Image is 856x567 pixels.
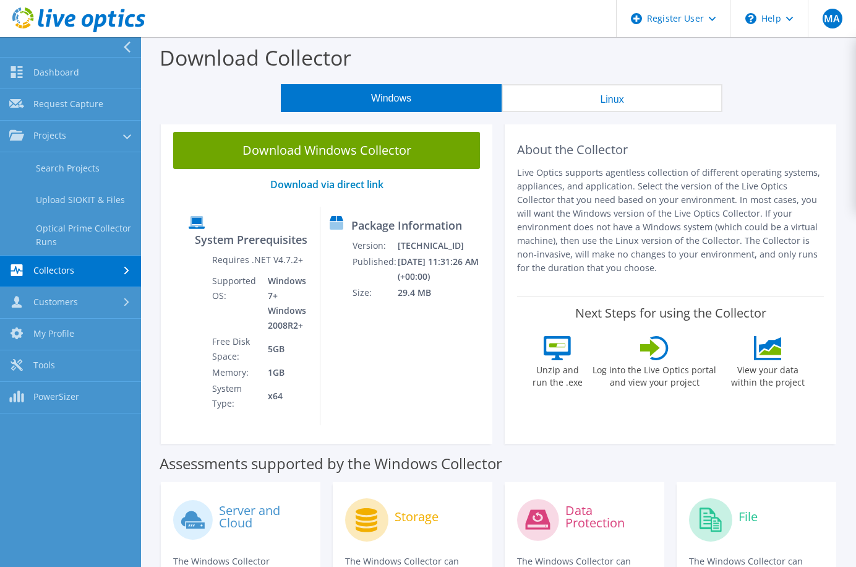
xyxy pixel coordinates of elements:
[219,504,308,529] label: Server and Cloud
[592,360,717,389] label: Log into the Live Optics portal and view your project
[259,334,310,365] td: 5GB
[397,254,487,285] td: [DATE] 11:31:26 AM (+00:00)
[212,254,303,266] label: Requires .NET V4.7.2+
[745,13,756,24] svg: \n
[173,132,480,169] a: Download Windows Collector
[352,285,397,301] td: Size:
[395,511,439,523] label: Storage
[352,254,397,285] td: Published:
[281,84,502,112] button: Windows
[397,238,487,254] td: [TECHNICAL_ID]
[397,285,487,301] td: 29.4 MB
[517,166,824,275] p: Live Optics supports agentless collection of different operating systems, appliances, and applica...
[352,238,397,254] td: Version:
[160,43,351,72] label: Download Collector
[502,84,722,112] button: Linux
[212,273,259,334] td: Supported OS:
[738,511,758,523] label: File
[517,142,824,157] h2: About the Collector
[212,365,259,381] td: Memory:
[195,233,307,246] label: System Prerequisites
[723,360,812,389] label: View your data within the project
[823,9,842,28] span: MA
[529,360,586,389] label: Unzip and run the .exe
[259,381,310,412] td: x64
[160,457,502,470] label: Assessments supported by the Windows Collector
[575,306,766,321] label: Next Steps for using the Collector
[212,334,259,365] td: Free Disk Space:
[212,381,259,412] td: System Type:
[259,273,310,334] td: Windows 7+ Windows 2008R2+
[270,178,383,191] a: Download via direct link
[351,219,462,232] label: Package Information
[565,504,652,529] label: Data Protection
[259,365,310,381] td: 1GB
